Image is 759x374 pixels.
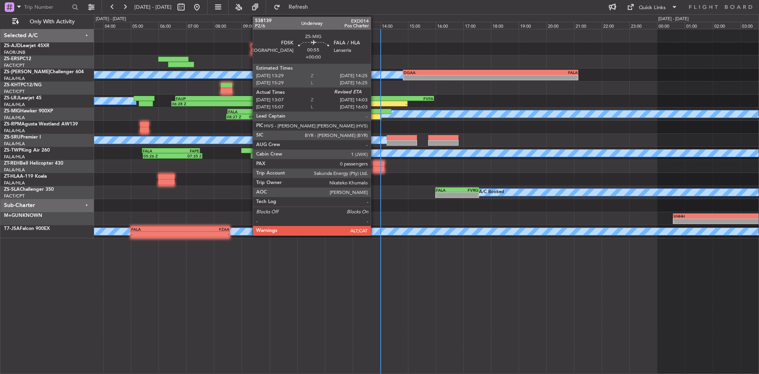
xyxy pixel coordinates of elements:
a: FALA/HLA [4,128,25,134]
button: Quick Links [623,1,682,13]
input: Trip Number [24,1,70,13]
span: ZS-TWP [4,148,21,153]
div: - [457,193,479,197]
div: - [282,49,312,54]
div: 06:28 Z [172,101,236,106]
span: ZS-KHT [4,83,21,87]
div: A/C Booked [479,186,504,198]
div: 22:00 [602,22,629,29]
div: 11:30 Z [312,101,359,106]
div: Quick Links [639,4,666,12]
div: - [404,75,491,80]
span: T7-JSA [4,226,20,231]
a: ZS-MIGHawker 900XP [4,109,53,114]
div: 11:00 [297,22,325,29]
div: 09:49 Z [245,114,263,119]
div: 12:48 Z [325,114,346,119]
div: 14:00 [380,22,408,29]
div: FACT [282,44,312,49]
div: DGAA [404,70,491,75]
a: FACT/CPT [4,193,25,199]
div: A/C Booked [355,108,379,120]
div: 18:00 [491,22,519,29]
a: FALA/HLA [4,76,25,82]
div: 01:00 [685,22,712,29]
span: ZS-[PERSON_NAME] [4,70,50,74]
div: [DATE] - [DATE] [96,16,126,23]
span: ZS-RPM [4,122,21,127]
div: 21:00 [574,22,602,29]
div: 09:00 [242,22,269,29]
div: 04:00 [103,22,131,29]
div: FALA [228,109,249,114]
span: ZS-ERS [4,57,20,61]
a: FALA/HLA [4,141,25,147]
div: HKJK [338,96,385,101]
div: - [359,101,407,106]
div: FZAA [180,227,229,232]
div: FAPE [171,148,199,153]
a: FACT/CPT [4,63,25,68]
span: M+G [4,213,15,218]
button: Refresh [270,1,317,13]
div: 05:00 [131,22,159,29]
a: M+GUNKNOWN [4,213,42,218]
div: 07:35 Z [172,154,202,158]
a: ZS-AJDLearjet 45XR [4,44,49,48]
div: - [251,49,282,54]
div: 10:00 [270,22,297,29]
div: FVRG [293,109,317,114]
a: ZS-SLAChallenger 350 [4,187,54,192]
a: FALA/HLA [4,115,25,121]
span: Only With Activity [21,19,83,25]
div: 15:00 [408,22,436,29]
a: FACT/CPT [4,89,25,95]
a: ZS-SRUPremier I [4,135,41,140]
a: FALA/HLA [4,180,25,186]
a: FALA/HLA [4,167,25,173]
span: ZS-MIG [4,109,20,114]
a: ZS-RPMAgusta Westland AW139 [4,122,78,127]
button: Only With Activity [9,15,86,28]
a: ZS-ERSPC12 [4,57,31,61]
a: FALA/HLA [4,154,25,160]
a: ZS-KHTPC12/NG [4,83,42,87]
div: 20:00 [546,22,574,29]
div: - [131,232,180,237]
div: FVFA [385,96,433,101]
span: [DATE] - [DATE] [134,4,172,11]
span: ZT-REH [4,161,20,166]
span: ZS-AJD [4,44,21,48]
div: 02:00 [713,22,740,29]
div: 19:00 [519,22,546,29]
div: 08:27 Z [227,114,245,119]
span: ZT-HLA [4,174,20,179]
div: FAUP [176,96,245,101]
div: 08:00 [214,22,242,29]
div: 12:00 [325,22,353,29]
a: ZT-HLAA-119 Koala [4,174,47,179]
a: ZS-TWPKing Air 260 [4,148,50,153]
div: - [436,193,457,197]
div: FALA [436,188,457,192]
div: FDSK [317,109,340,114]
a: ZT-REHBell Helicopter 430 [4,161,63,166]
div: [DATE] - [DATE] [658,16,689,23]
div: FALA [131,227,180,232]
div: HKJK [246,96,315,101]
span: ZS-SLA [4,187,20,192]
span: ZS-LRJ [4,96,19,101]
a: T7-JSAFalcon 900EX [4,226,50,231]
div: FVRG [249,109,271,114]
div: 16:00 [436,22,463,29]
span: Refresh [282,4,315,10]
div: 23:00 [629,22,657,29]
a: FALA/HLA [4,102,25,108]
div: FALA [143,148,171,153]
div: 07:00 [186,22,214,29]
div: 05:26 Z [143,154,173,158]
div: FALA [491,70,578,75]
div: A/C Booked [297,147,322,159]
a: ZS-LRJLearjet 45 [4,96,42,101]
div: 06:00 [159,22,186,29]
